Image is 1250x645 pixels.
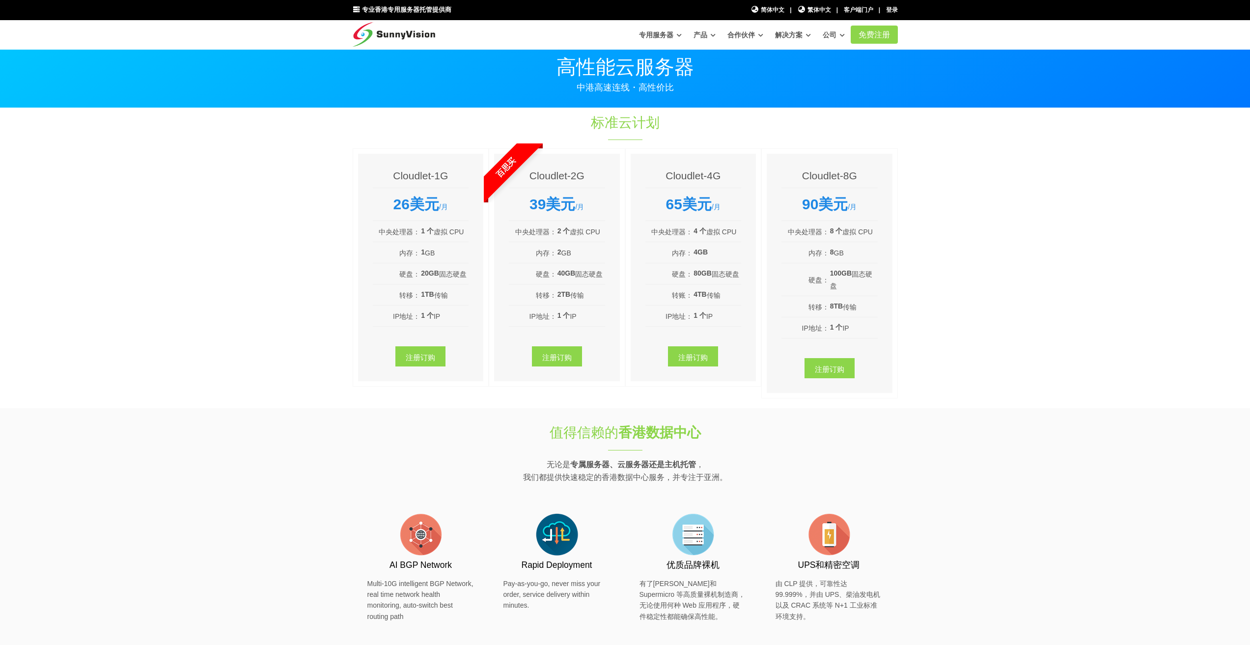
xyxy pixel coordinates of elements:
font: /月 [575,203,584,211]
font: 1 个 [557,311,570,319]
font: 固态硬盘 [575,270,603,278]
font: 20GB [421,269,439,277]
font: 传输 [570,291,584,299]
font: 1 个 [694,311,706,319]
font: 注册订购 [678,353,708,361]
font: 内存： [399,249,420,257]
font: 中央处理器： [651,228,693,236]
font: 专用服务器 [639,31,673,39]
font: IP [706,312,713,320]
font: 传输 [707,291,721,299]
font: 8 个 [830,227,843,235]
font: 转账： [672,291,693,299]
font: 繁体中文 [807,6,831,13]
font: 传输 [843,303,857,311]
font: 内存： [536,249,556,257]
font: 中央处理器： [515,228,556,236]
font: IP地址： [666,312,693,320]
img: flat-server-alt.png [668,510,718,559]
font: | [790,6,791,13]
font: 公司 [823,31,836,39]
font: UPS和精密空调 [798,560,860,570]
font: 解决方案 [775,31,803,39]
font: 虚拟 CPU [842,228,872,236]
font: 80GB [694,269,712,277]
font: 中港高速连线・高性价比 [577,83,674,92]
a: 公司 [823,26,845,44]
h3: AI BGP Network [367,559,474,571]
font: 26美元 [393,196,439,212]
a: 客户端门户 [844,6,873,13]
font: /月 [439,203,448,211]
a: 登录 [886,6,898,13]
font: 硬盘： [672,270,693,278]
font: GB [425,249,435,257]
font: 转移： [536,291,556,299]
font: 高性能云服务器 [556,56,694,78]
font: 优质品牌裸机 [667,560,720,570]
font: 1 个 [421,311,434,319]
font: 1 个 [421,227,434,235]
font: 中央处理器： [379,228,420,236]
font: 转移： [399,291,420,299]
font: /月 [712,203,721,211]
font: 注册订购 [542,353,572,361]
a: 注册订购 [805,358,855,378]
font: 1 个 [830,323,843,331]
font: 转移： [808,303,829,311]
font: IP地址： [802,324,829,332]
a: 简体中文 [751,5,785,15]
h3: Rapid Deployment [503,559,611,571]
font: GB [561,249,571,257]
font: 香港数据中心 [618,425,701,440]
font: 传输 [434,291,448,299]
font: 硬盘： [808,276,829,284]
font: 值得信赖的 [550,425,618,440]
font: 注册订购 [815,365,844,373]
a: 注册订购 [532,346,582,366]
font: 无论是 [547,460,570,469]
font: 专业香港专用服务器托管提供商 [362,6,451,13]
img: flat-internet.png [396,510,445,559]
font: 1 [421,248,425,256]
font: 标准云计划 [591,115,660,130]
a: 注册订购 [395,346,445,366]
font: 39美元 [529,196,575,212]
a: 专用服务器 [639,26,682,44]
font: 1TB [421,290,434,298]
img: flat-cloud-in-out.png [532,510,582,559]
font: 2 个 [557,227,570,235]
font: 8TB [830,302,843,310]
font: 注册订购 [406,353,435,361]
font: 90美元 [802,196,848,212]
font: Cloudlet-1G [393,170,448,181]
font: 4GB [694,248,708,256]
p: Multi-10G intelligent BGP Network, real time network health monitoring, auto-switch best routing ... [367,578,474,622]
a: 免费注册 [851,26,898,44]
font: 中央处理器： [788,228,829,236]
font: 百思买 [495,156,517,178]
font: 4TB [694,290,706,298]
font: 产品 [694,31,707,39]
font: 4 个 [694,227,706,235]
font: | [836,6,838,13]
font: 硬盘： [536,270,556,278]
font: 固态硬盘 [712,270,739,278]
font: IP [570,312,576,320]
font: 2 [557,248,561,256]
a: 合作伙伴 [727,26,763,44]
font: 专属服务器、云服务器还是主机托管 [570,460,696,469]
font: 硬盘： [399,270,420,278]
font: 8 [830,248,834,256]
a: 解决方案 [775,26,811,44]
font: | [879,6,880,13]
font: 65美元 [666,196,712,212]
font: 40GB [557,269,576,277]
font: 合作伙伴 [727,31,755,39]
font: 我们都提供快速稳定的香港数据中心服务，并专注于亚洲。 [523,473,727,481]
font: 内存： [672,249,693,257]
font: 虚拟 CPU [706,228,736,236]
font: 简体中文 [761,6,784,13]
font: GB [834,249,844,257]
